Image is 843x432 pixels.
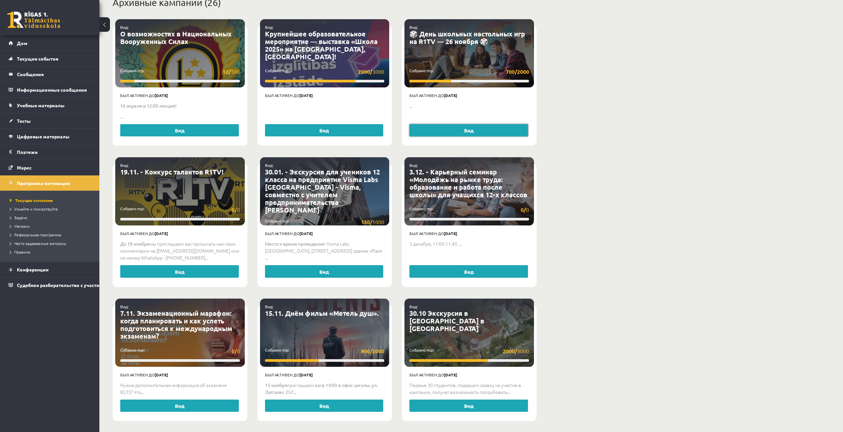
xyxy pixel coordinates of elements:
[299,93,313,98] font: [DATE]
[409,29,525,46] font: 🎲 День школьных настольных игр на R1TV — 26 ноября 🎲
[120,382,227,395] font: Нужна дополнительная информация об экзамене IELTS? Что...
[120,68,144,73] font: Собрано mp:
[17,180,70,186] font: Программа мотивации
[409,68,434,73] font: Собрано mp:
[265,382,378,395] font: в 14:00 в офис школы, ул. Латгалес 257...
[265,24,273,30] a: Вид:
[265,241,325,247] font: Место и время проведения
[265,231,299,236] font: Был активен до
[319,127,329,134] font: Вид
[17,149,38,155] font: Платежи
[9,35,91,51] a: Дом
[409,265,528,277] a: Вид
[409,102,412,109] font: ...
[409,309,484,333] font: 30.10 Экскурсия в [GEOGRAPHIC_DATA] в [GEOGRAPHIC_DATA]
[409,24,418,30] font: Вид:
[265,218,289,223] font: Собрано mp:
[120,163,129,168] a: Вид:
[409,163,418,168] a: Вид:
[517,348,529,354] font: 3000
[17,165,31,170] font: Маркс
[17,87,87,93] font: Информационные сообщения
[265,309,379,317] font: 15.11. Днём фильм «Метель душ».
[17,102,65,108] font: Учебные материалы
[14,249,30,255] font: Правила
[265,372,299,377] font: Был активен до
[9,82,91,97] a: Информационные сообщения
[464,127,473,134] font: Вид
[155,93,168,98] font: [DATE]
[10,240,93,246] a: Часто задаваемые вопросы
[299,231,313,236] font: [DATE]
[120,400,239,412] a: Вид
[120,124,239,136] a: Вид
[175,127,184,134] font: Вид
[409,168,527,199] a: 3.12. - Карьерный семинар «Молодёжь на рынке труда: образование и работа после школы» для учащихс...
[231,68,240,75] font: 100
[15,198,53,203] font: Текущие кампании
[265,265,384,277] a: Вид
[409,347,434,353] font: Собрано mp:
[444,372,457,377] font: [DATE]
[120,24,129,30] font: Вид:
[17,71,44,77] font: Сообщения
[120,113,123,120] font: ...
[526,206,529,213] font: 0
[155,231,168,236] font: [DATE]
[10,197,93,203] a: Текущие кампании
[14,215,27,220] font: Задачи
[120,309,232,340] a: 7.11. Экзаменационный марафон: когда планировать и как успеть подготовиться к международным экзам...
[9,160,91,175] a: Маркс
[10,223,93,229] a: Магазин
[120,240,239,261] font: мы приглашаем вас присылать нам свои комментарии на [EMAIL_ADDRESS][DOMAIN_NAME] или на номер Wha...
[506,68,529,75] font: 700/2000
[265,68,289,73] font: Собрано mp:
[409,93,444,98] font: Был активен до
[444,93,457,98] font: [DATE]
[464,268,473,275] font: Вид
[409,304,418,309] a: Вид:
[17,133,70,139] font: Цифровые материалы
[120,103,177,109] font: 16 апреля в 12:00 лекция!
[17,266,49,272] font: Конференции
[265,304,273,309] a: Вид:
[17,282,145,288] font: Судебное разбирательство с участием [PERSON_NAME]
[265,168,380,214] a: 30.01. - Экскурсия для учеников 12 класса на предприятие Visma Labs [GEOGRAPHIC_DATA] - Visma, со...
[120,29,232,46] a: О возможностях в Национальных Вооруженных Силах
[9,51,91,66] a: Текущие события
[9,129,91,144] a: Цифровые материалы
[372,218,384,225] font: 1000
[120,304,129,309] a: Вид:
[287,382,322,388] font: приглашаем вас
[10,215,93,220] a: Задачи
[120,231,155,236] font: Был активен до
[265,124,384,136] a: Вид
[358,68,372,75] font: 2300/
[14,223,30,229] font: Магазин
[120,372,155,377] font: Был активен до
[409,400,528,412] a: Вид
[409,231,444,236] font: Был активен до
[9,98,91,113] a: Учебные материалы
[299,372,313,377] font: [DATE]
[175,268,184,275] font: Вид
[17,118,31,124] font: Тесты
[120,168,223,176] a: 19.11. - Конкурс талантов R1TV!
[521,206,526,213] font: 0/
[232,206,237,213] font: 0/
[120,347,144,353] font: Собрано mp:
[265,29,378,61] a: Крупнейшее образовательное мероприятие — выставка «Школа 2025» на [GEOGRAPHIC_DATA], [GEOGRAPHIC_...
[409,240,462,247] font: 3 декабря, 11:00-11:40. ...
[361,348,384,355] font: 900/2000
[265,163,273,168] a: Вид:
[155,372,168,377] font: [DATE]
[237,348,240,354] font: 0
[120,206,144,211] font: Собрано mp:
